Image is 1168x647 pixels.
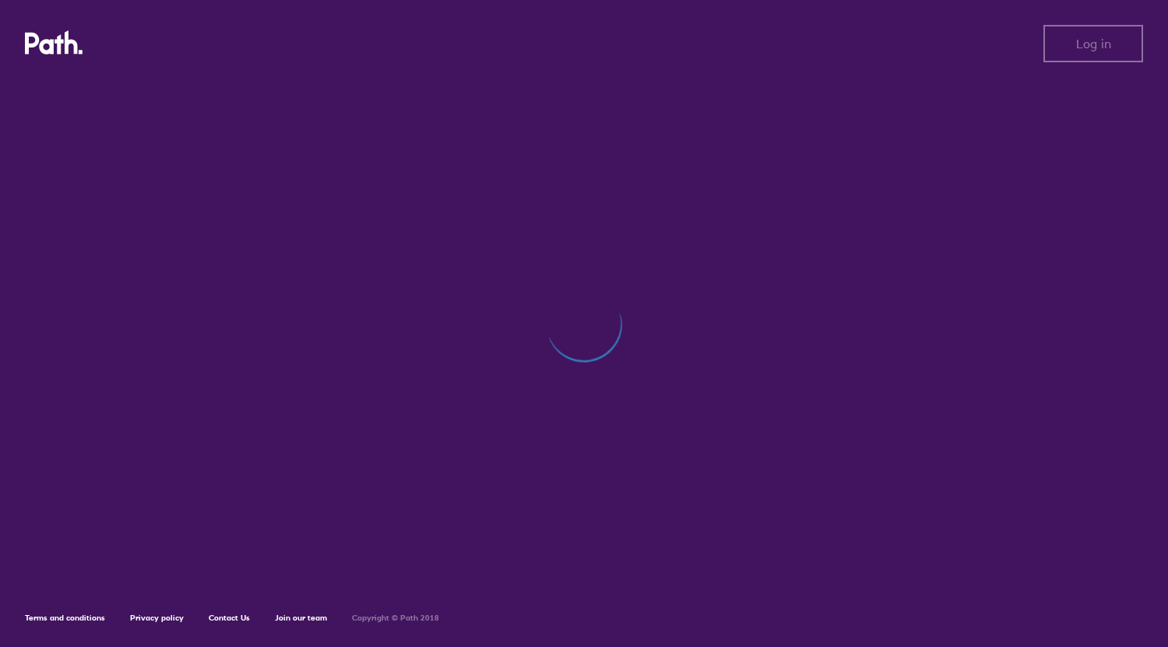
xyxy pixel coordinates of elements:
[352,614,439,623] h6: Copyright © Path 2018
[275,613,327,623] a: Join our team
[25,613,105,623] a: Terms and conditions
[130,613,184,623] a: Privacy policy
[1076,37,1111,51] span: Log in
[1043,25,1143,62] button: Log in
[209,613,250,623] a: Contact Us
